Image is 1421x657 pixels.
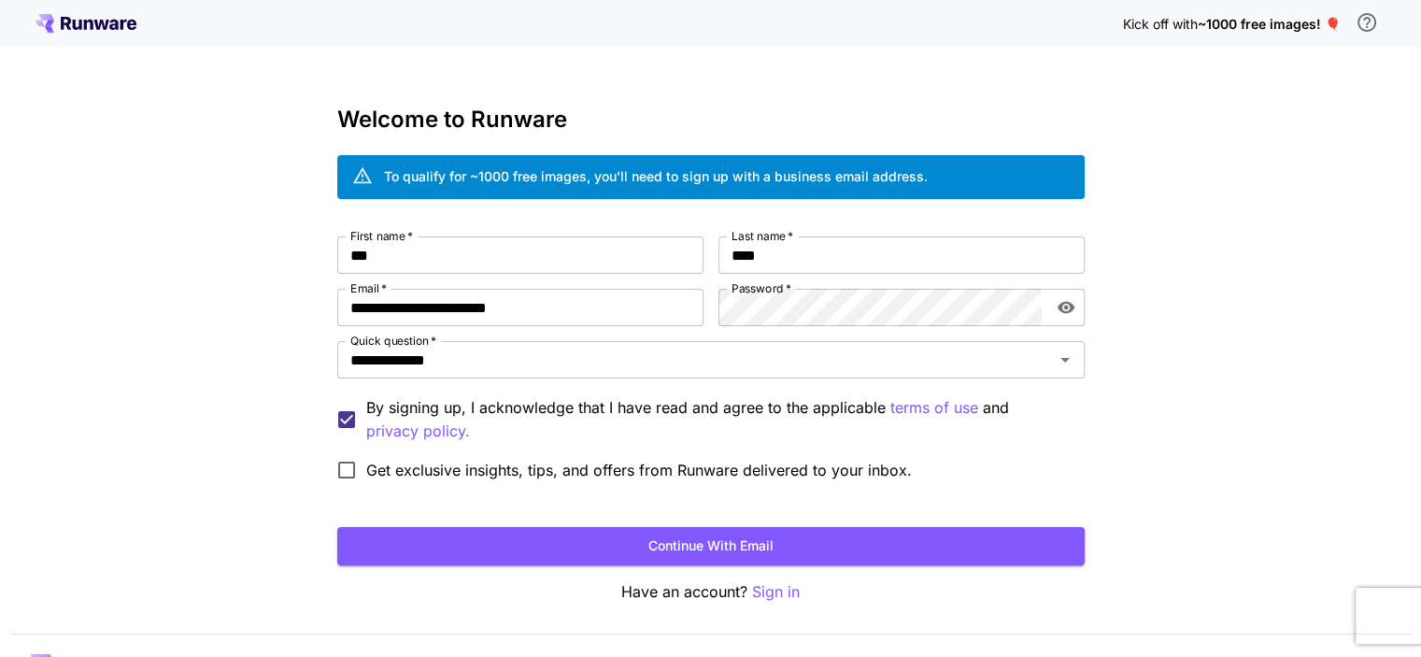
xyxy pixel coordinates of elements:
span: ~1000 free images! 🎈 [1198,16,1341,32]
p: Have an account? [337,580,1085,604]
span: Get exclusive insights, tips, and offers from Runware delivered to your inbox. [366,459,912,481]
span: Kick off with [1123,16,1198,32]
p: privacy policy. [366,420,470,443]
button: By signing up, I acknowledge that I have read and agree to the applicable and privacy policy. [890,396,978,420]
button: In order to qualify for free credit, you need to sign up with a business email address and click ... [1348,4,1385,41]
p: By signing up, I acknowledge that I have read and agree to the applicable and [366,396,1070,443]
label: First name [350,228,413,244]
label: Quick question [350,333,436,349]
p: terms of use [890,396,978,420]
h3: Welcome to Runware [337,107,1085,133]
button: Sign in [752,580,800,604]
button: Continue with email [337,527,1085,565]
label: Password [732,280,791,296]
div: To qualify for ~1000 free images, you’ll need to sign up with a business email address. [384,166,928,186]
label: Email [350,280,387,296]
button: Open [1052,347,1078,373]
button: toggle password visibility [1049,291,1083,324]
button: By signing up, I acknowledge that I have read and agree to the applicable terms of use and [366,420,470,443]
label: Last name [732,228,793,244]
